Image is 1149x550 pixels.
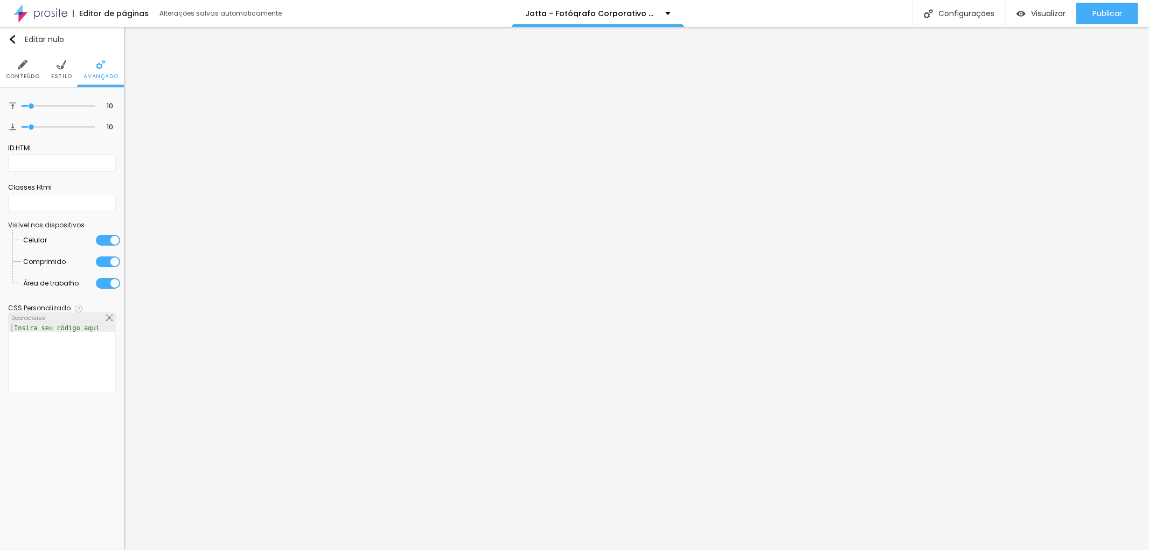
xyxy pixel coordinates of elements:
font: Editar nulo [25,34,64,45]
img: Ícone [8,35,17,44]
img: Ícone [75,305,82,312]
font: 0 [11,314,15,322]
font: Editor de páginas [79,8,149,19]
img: view-1.svg [1016,9,1026,18]
font: ID HTML [8,143,32,152]
font: caracteres [15,314,45,322]
font: Comprimido [24,257,66,266]
font: Celular [24,235,47,245]
img: Ícone [57,60,66,69]
font: Configurações [938,8,994,19]
font: Classes Html [8,183,52,192]
font: Área de trabalho [24,279,79,288]
font: Estilo [51,72,72,80]
img: Ícone [106,315,113,321]
font: Conteúdo [6,72,40,80]
font: Visível nos dispositivos [8,220,85,229]
font: Insira seu código aqui [14,324,100,332]
img: Ícone [9,102,16,109]
button: Visualizar [1006,3,1076,24]
font: Jotta - Fotógrafo Corporativo em [GEOGRAPHIC_DATA] [525,8,749,19]
iframe: Editor [124,27,1149,550]
button: Publicar [1076,3,1138,24]
img: Ícone [924,9,933,18]
font: Publicar [1092,8,1122,19]
img: Ícone [18,60,27,69]
font: Avançado [83,72,118,80]
font: Alterações salvas automaticamente [159,9,282,18]
img: Ícone [96,60,106,69]
font: CSS Personalizado [8,303,71,312]
font: Visualizar [1031,8,1066,19]
img: Ícone [9,123,16,130]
